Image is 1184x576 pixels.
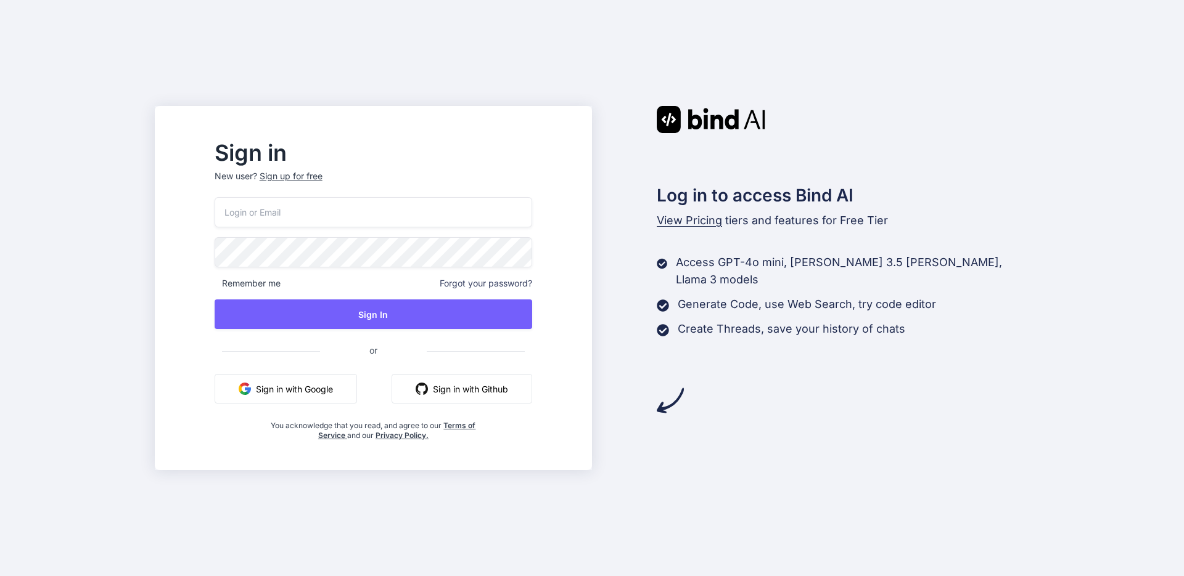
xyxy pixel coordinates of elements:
img: tab_domain_overview_orange.svg [33,71,43,81]
img: tab_keywords_by_traffic_grey.svg [123,71,133,81]
h2: Log in to access Bind AI [657,182,1029,208]
div: Sign up for free [260,170,323,182]
div: Keywords by Traffic [136,73,208,81]
span: Remember me [215,277,281,290]
h2: Sign in [215,143,532,163]
span: Forgot your password? [440,277,532,290]
p: Generate Code, use Web Search, try code editor [678,296,936,313]
span: or [320,335,427,365]
div: Domain: [DOMAIN_NAME] [32,32,136,42]
img: google [239,383,251,395]
p: Create Threads, save your history of chats [678,320,905,338]
p: tiers and features for Free Tier [657,212,1029,229]
input: Login or Email [215,197,532,227]
button: Sign In [215,299,532,329]
a: Privacy Policy. [376,431,429,440]
p: Access GPT-4o mini, [PERSON_NAME] 3.5 [PERSON_NAME], Llama 3 models [676,254,1029,288]
img: github [416,383,428,395]
a: Terms of Service [318,421,476,440]
p: New user? [215,170,532,197]
button: Sign in with Google [215,374,357,404]
div: You acknowledge that you read, and agree to our and our [268,413,480,440]
img: logo_orange.svg [20,20,30,30]
span: View Pricing [657,214,722,227]
img: website_grey.svg [20,32,30,42]
button: Sign in with Github [392,374,532,404]
img: Bind AI logo [657,106,765,133]
img: arrow [657,387,684,414]
div: Domain Overview [47,73,110,81]
div: v 4.0.25 [35,20,60,30]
